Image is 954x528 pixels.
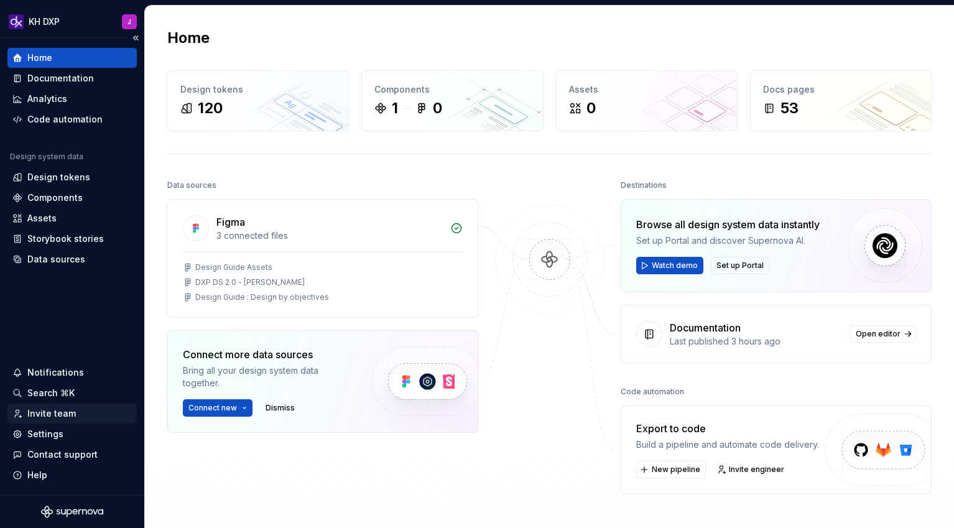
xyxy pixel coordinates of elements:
div: 0 [586,98,596,118]
span: New pipeline [652,465,700,475]
div: Browse all design system data instantly [636,217,820,232]
div: 1 [392,98,398,118]
div: Analytics [27,93,67,105]
a: Invite engineer [713,461,790,478]
span: Watch demo [652,261,698,271]
div: Docs pages [763,83,919,96]
h2: Home [167,28,210,48]
div: Components [27,192,83,204]
div: Design tokens [180,83,336,96]
button: New pipeline [636,461,706,478]
div: Export to code [636,421,819,436]
div: 53 [780,98,799,118]
a: Invite team [7,404,137,424]
div: Home [27,52,52,64]
span: Connect new [188,403,237,413]
a: Storybook stories [7,229,137,249]
div: Contact support [27,448,98,461]
div: Bring all your design system data together. [183,364,351,389]
div: DXP DS 2.0 - [PERSON_NAME] [195,277,305,287]
a: Assets [7,208,137,228]
div: Data sources [167,177,216,194]
div: Assets [569,83,725,96]
div: Invite team [27,407,76,420]
button: Notifications [7,363,137,382]
div: Code automation [27,113,103,126]
a: Open editor [850,325,916,343]
div: 0 [433,98,442,118]
span: Invite engineer [729,465,784,475]
button: Help [7,465,137,485]
a: Figma3 connected filesDesign Guide AssetsDXP DS 2.0 - [PERSON_NAME]Design Guide : Design by objec... [167,199,478,318]
img: 0784b2da-6f85-42e6-8793-4468946223dc.png [9,14,24,29]
div: Code automation [621,383,684,401]
a: Components10 [361,70,543,131]
div: Destinations [621,177,667,194]
div: Last published 3 hours ago [670,335,843,348]
button: KH DXPJ [2,8,142,35]
div: Notifications [27,366,84,379]
a: Design tokens [7,167,137,187]
div: Design tokens [27,171,90,183]
div: KH DXP [29,16,60,28]
button: Set up Portal [711,257,769,274]
button: Watch demo [636,257,703,274]
div: Set up Portal and discover Supernova AI. [636,234,820,247]
a: Components [7,188,137,208]
span: Open editor [856,329,901,339]
span: Dismiss [266,403,295,413]
a: Documentation [7,68,137,88]
div: Components [374,83,530,96]
div: Help [27,469,47,481]
a: Assets0 [556,70,738,131]
div: Data sources [27,253,85,266]
div: Assets [27,212,57,225]
div: Design system data [10,152,83,162]
div: Design Guide : Design by objectives [195,292,329,302]
div: 120 [198,98,223,118]
a: Design tokens120 [167,70,349,131]
button: Collapse sidebar [127,29,144,47]
a: Home [7,48,137,68]
button: Search ⌘K [7,383,137,403]
div: Design Guide Assets [195,262,272,272]
div: Settings [27,428,63,440]
button: Connect new [183,399,252,417]
div: Documentation [670,320,741,335]
div: Storybook stories [27,233,104,245]
div: Connect more data sources [183,347,351,362]
div: Figma [216,215,245,229]
a: Docs pages53 [750,70,932,131]
a: Data sources [7,249,137,269]
button: Dismiss [260,399,300,417]
a: Analytics [7,89,137,109]
a: Settings [7,424,137,444]
span: Set up Portal [716,261,764,271]
div: Search ⌘K [27,387,75,399]
div: J [127,17,131,27]
a: Code automation [7,109,137,129]
div: 3 connected files [216,229,443,242]
div: Build a pipeline and automate code delivery. [636,438,819,451]
button: Contact support [7,445,137,465]
div: Documentation [27,72,94,85]
svg: Supernova Logo [41,506,103,518]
